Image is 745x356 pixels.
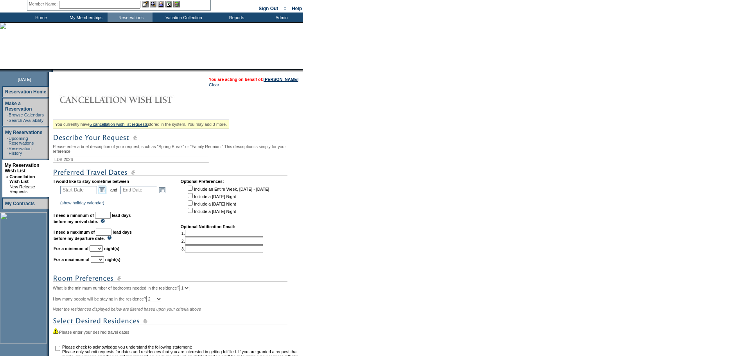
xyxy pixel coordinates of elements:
[6,174,9,179] b: »
[5,201,35,206] a: My Contracts
[90,122,148,127] a: 5 cancellation wish list requests
[108,13,153,22] td: Reservations
[50,69,53,72] img: promoShadowLeftCorner.gif
[54,230,132,241] b: lead days before my departure date.
[18,13,63,22] td: Home
[5,89,46,95] a: Reservation Home
[104,246,119,251] b: night(s)
[54,179,129,184] b: I would like to stay sometime between
[54,246,88,251] b: For a minimum of
[7,118,8,123] td: ·
[29,1,59,7] div: Member Name:
[54,230,95,234] b: I need a maximum of
[5,130,42,135] a: My Reservations
[150,1,156,7] img: View
[63,13,108,22] td: My Memberships
[60,200,104,205] a: (show holiday calendar)
[158,1,164,7] img: Impersonate
[5,101,32,112] a: Make a Reservation
[7,136,8,145] td: ·
[101,219,105,223] img: questionMark_lightBlue.gif
[181,245,263,252] td: 3.
[284,6,287,11] span: ::
[173,1,180,7] img: b_calculator.gif
[54,213,94,218] b: I need a minimum of
[158,186,167,194] a: Open the calendar popup.
[53,327,301,335] div: Please enter your desired travel dates
[181,238,263,245] td: 2.
[186,184,269,219] td: Include an Entire Week, [DATE] - [DATE] Include a [DATE] Night Include a [DATE] Night Include a [...
[9,118,43,123] a: Search Availability
[259,6,278,11] a: Sign Out
[9,113,44,117] a: Browse Calendars
[5,163,39,174] a: My Reservation Wish List
[54,257,90,262] b: For a maximum of
[107,236,112,240] img: questionMark_lightBlue.gif
[292,6,302,11] a: Help
[142,1,149,7] img: b_edit.gif
[18,77,31,82] span: [DATE]
[264,77,298,82] a: [PERSON_NAME]
[181,230,263,237] td: 1.
[9,136,34,145] a: Upcoming Reservations
[181,179,224,184] b: Optional Preferences:
[181,224,235,229] b: Optional Notification Email:
[153,13,213,22] td: Vacation Collection
[53,92,209,107] img: Cancellation Wish List
[53,120,229,129] div: You currently have stored in the system. You may add 3 more.
[120,186,157,194] input: Date format: M/D/Y. Shortcut keys: [T] for Today. [UP] or [.] for Next Day. [DOWN] or [,] for Pre...
[9,146,32,156] a: Reservation History
[209,77,298,82] span: You are acting on behalf of:
[6,184,9,194] td: ·
[7,113,8,117] td: ·
[9,174,35,184] a: Cancellation Wish List
[9,184,35,194] a: New Release Requests
[213,13,258,22] td: Reports
[7,146,8,156] td: ·
[98,186,106,194] a: Open the calendar popup.
[53,307,201,311] span: Note: the residences displayed below are filtered based upon your criteria above
[53,274,287,283] img: subTtlRoomPreferences.gif
[54,213,131,224] b: lead days before my arrival date.
[60,186,97,194] input: Date format: M/D/Y. Shortcut keys: [T] for Today. [UP] or [.] for Next Day. [DOWN] or [,] for Pre...
[109,184,118,195] td: and
[105,257,120,262] b: night(s)
[53,327,59,334] img: icon_alert2.gif
[165,1,172,7] img: Reservations
[53,69,54,72] img: blank.gif
[258,13,303,22] td: Admin
[209,82,219,87] a: Clear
